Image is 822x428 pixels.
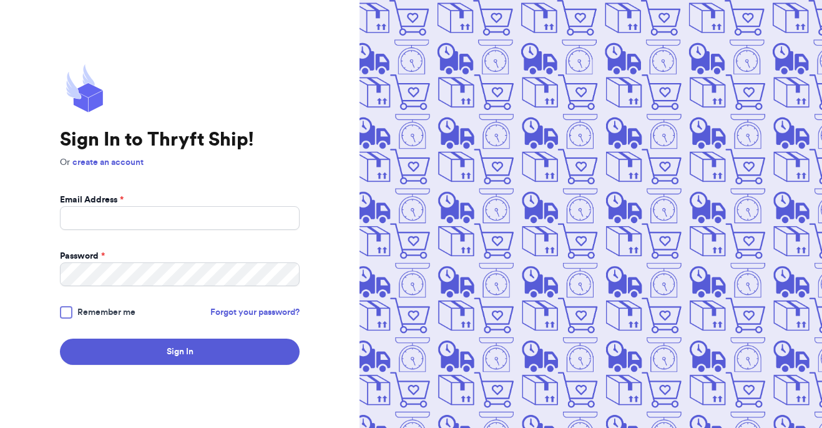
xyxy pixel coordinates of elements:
[210,306,300,319] a: Forgot your password?
[60,250,105,262] label: Password
[60,129,300,151] h1: Sign In to Thryft Ship!
[72,158,144,167] a: create an account
[77,306,135,319] span: Remember me
[60,194,124,206] label: Email Address
[60,339,300,365] button: Sign In
[60,156,300,169] p: Or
